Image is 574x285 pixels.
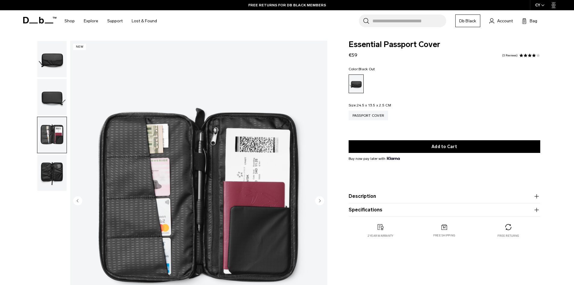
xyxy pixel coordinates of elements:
[349,74,364,93] a: Black Out
[349,111,388,120] a: Passport Cover
[349,41,540,49] span: Essential Passport Cover
[522,17,537,24] button: Bag
[37,79,67,115] img: Essential Passport Cover Black Out
[349,52,357,58] span: €59
[37,154,67,191] button: Essential Passport Cover Black Out
[349,193,540,200] button: Description
[455,14,480,27] a: Db Black
[107,10,123,32] a: Support
[349,206,540,214] button: Specifications
[248,2,326,8] a: FREE RETURNS FOR DB BLACK MEMBERS
[73,196,82,206] button: Previous slide
[489,17,513,24] a: Account
[60,10,162,32] nav: Main Navigation
[64,10,75,32] a: Shop
[349,67,375,71] legend: Color:
[349,103,391,107] legend: Size:
[73,44,86,50] p: New
[132,10,157,32] a: Lost & Found
[530,18,537,24] span: Bag
[497,18,513,24] span: Account
[357,103,391,107] span: 24.5 x 13.5 x 2.5 CM
[37,117,67,153] img: Essential Passport Cover Black Out
[502,54,518,57] a: 3 reviews
[387,157,400,160] img: {"height" => 20, "alt" => "Klarna"}
[349,156,400,161] span: Buy now pay later with
[37,41,67,77] img: Essential Passport Cover Black Out
[368,234,394,238] p: 2 year warranty
[84,10,98,32] a: Explore
[315,196,324,206] button: Next slide
[349,140,540,153] button: Add to Cart
[37,155,67,191] img: Essential Passport Cover Black Out
[359,67,375,71] span: Black Out
[433,233,455,238] p: Free shipping
[497,234,519,238] p: Free returns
